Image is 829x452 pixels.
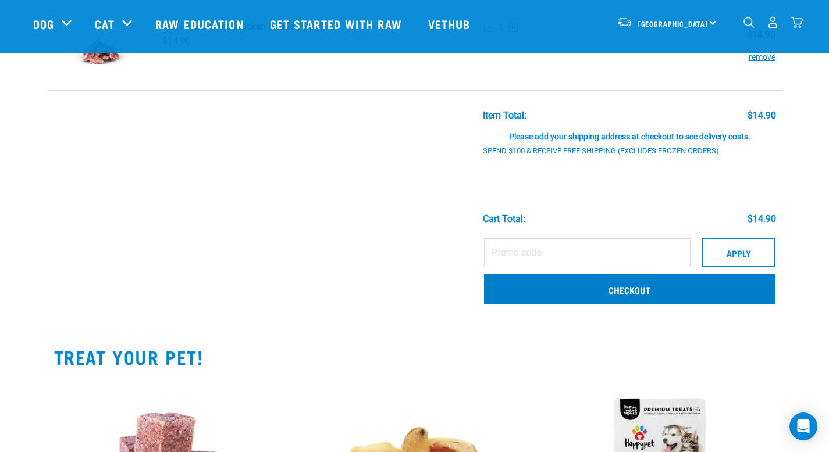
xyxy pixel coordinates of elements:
input: Promo code [484,238,691,267]
img: home-icon-1@2x.png [743,17,755,28]
div: $14.90 [748,110,776,121]
div: Open Intercom Messenger [789,412,817,440]
a: Vethub [417,1,485,47]
img: user.png [767,16,779,28]
a: Dog [33,15,54,33]
h2: TREAT YOUR PET! [54,346,775,367]
a: Raw Education [144,1,258,47]
img: home-icon@2x.png [791,16,803,28]
a: Cat [95,15,115,33]
div: $14.90 [748,214,776,224]
img: van-moving.png [617,17,632,27]
a: Checkout [484,274,775,304]
div: Cart total: [483,214,525,224]
button: Apply [702,238,775,267]
div: Please add your shipping address at checkout to see delivery costs. [483,121,776,142]
span: [GEOGRAPHIC_DATA] [638,21,709,26]
div: Item Total: [483,110,526,121]
a: Get started with Raw [258,1,417,47]
div: Spend $100 & Receive Free Shipping (Excludes Frozen Orders) [483,147,733,156]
